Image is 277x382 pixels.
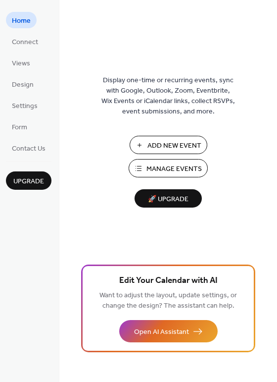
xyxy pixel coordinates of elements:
a: Design [6,76,40,92]
span: Form [12,122,27,133]
a: Views [6,55,36,71]
span: 🚀 Upgrade [140,193,196,206]
span: Add New Event [147,141,201,151]
span: Connect [12,37,38,48]
span: Upgrade [13,176,44,187]
span: Settings [12,101,38,111]
span: Display one-time or recurring events, sync with Google, Outlook, Zoom, Eventbrite, Wix Events or ... [101,75,235,117]
button: Open AI Assistant [119,320,218,342]
span: Contact Us [12,144,46,154]
button: Upgrade [6,171,51,190]
a: Form [6,118,33,135]
button: Manage Events [129,159,208,177]
span: Open AI Assistant [134,327,189,337]
a: Settings [6,97,44,113]
a: Home [6,12,37,28]
span: Want to adjust the layout, update settings, or change the design? The assistant can help. [99,289,237,313]
button: Add New Event [130,136,207,154]
button: 🚀 Upgrade [135,189,202,208]
span: Manage Events [146,164,202,174]
span: Edit Your Calendar with AI [119,274,218,288]
span: Home [12,16,31,26]
a: Contact Us [6,140,51,156]
span: Design [12,80,34,90]
a: Connect [6,33,44,50]
span: Views [12,58,30,69]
